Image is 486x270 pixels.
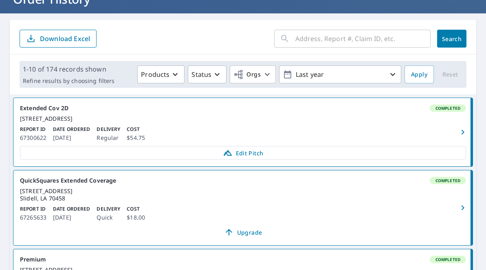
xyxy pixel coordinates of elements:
[13,170,473,245] a: QuickSquares Extended CoverageCompleted[STREET_ADDRESS] Slidell, LA 70458Report ID67265633Date Or...
[20,205,46,213] p: Report ID
[20,30,97,48] button: Download Excel
[127,205,145,213] p: Cost
[444,35,460,43] span: Search
[20,146,466,160] a: Edit Pitch
[191,70,211,79] p: Status
[53,205,90,213] p: Date Ordered
[405,65,434,83] button: Apply
[20,226,466,239] a: Upgrade
[141,70,169,79] p: Products
[20,177,466,184] div: QuickSquares Extended Coverage
[20,105,466,112] div: Extended Cov 2D
[97,133,120,143] p: Regular
[53,213,90,222] p: [DATE]
[25,227,461,237] span: Upgrade
[97,126,120,133] p: Delivery
[20,213,46,222] p: 67265633
[20,187,466,202] div: [STREET_ADDRESS] Slidell, LA 70458
[431,257,465,262] span: Completed
[20,256,466,263] div: Premium
[97,205,120,213] p: Delivery
[292,67,388,82] p: Last year
[295,27,431,50] input: Address, Report #, Claim ID, etc.
[23,64,114,74] p: 1-10 of 174 records shown
[230,65,276,83] button: Orgs
[127,126,145,133] p: Cost
[53,133,90,143] p: [DATE]
[127,133,145,143] p: $54.75
[137,65,185,83] button: Products
[233,70,261,80] span: Orgs
[13,98,473,166] a: Extended Cov 2DCompleted[STREET_ADDRESS]Report ID67300622Date Ordered[DATE]DeliveryRegularCost$54...
[431,178,465,183] span: Completed
[20,126,46,133] p: Report ID
[411,70,427,80] span: Apply
[20,115,466,122] div: [STREET_ADDRESS]
[97,213,120,222] p: Quick
[53,126,90,133] p: Date Ordered
[437,30,466,48] button: Search
[188,65,227,83] button: Status
[431,105,465,111] span: Completed
[20,133,46,143] p: 67300622
[279,65,401,83] button: Last year
[23,77,114,85] p: Refine results by choosing filters
[25,148,461,158] span: Edit Pitch
[127,213,145,222] p: $18.00
[40,34,90,43] p: Download Excel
